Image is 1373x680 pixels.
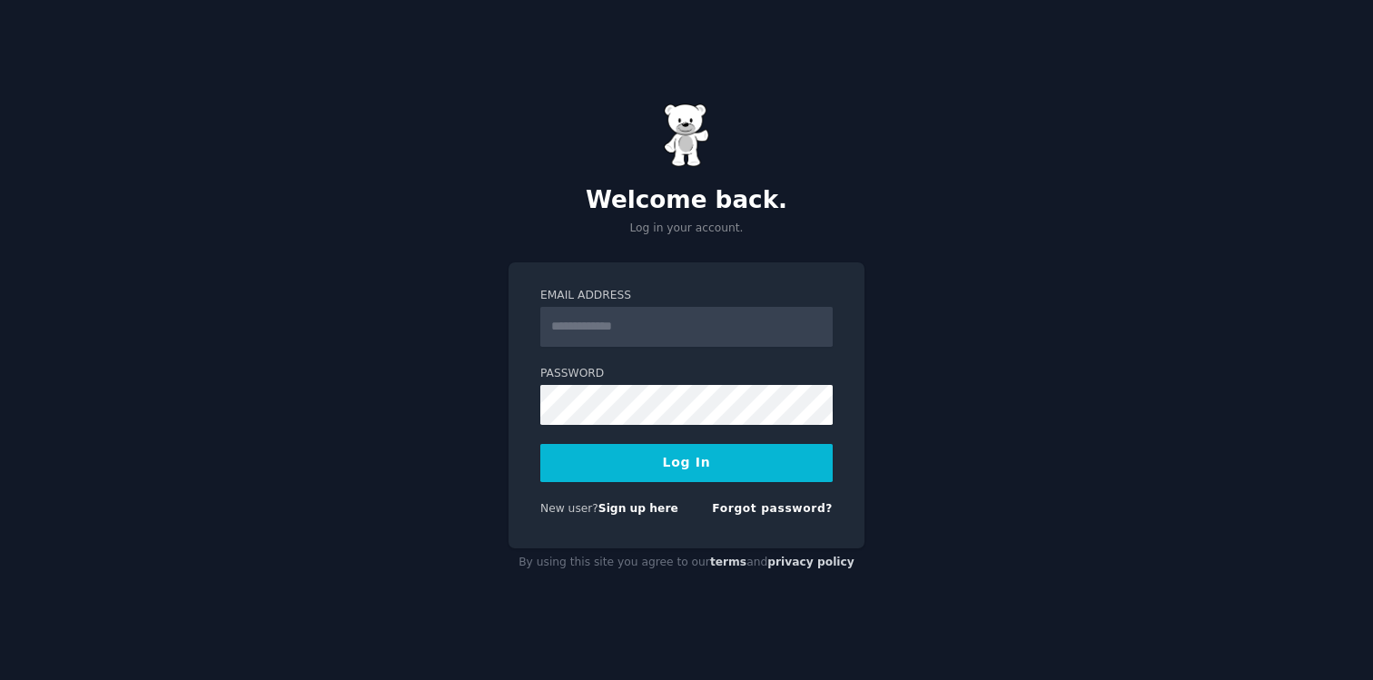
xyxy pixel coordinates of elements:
[509,186,864,215] h2: Welcome back.
[664,103,709,167] img: Gummy Bear
[540,444,833,482] button: Log In
[712,502,833,515] a: Forgot password?
[540,502,598,515] span: New user?
[710,556,746,568] a: terms
[540,288,833,304] label: Email Address
[767,556,854,568] a: privacy policy
[540,366,833,382] label: Password
[509,548,864,577] div: By using this site you agree to our and
[509,221,864,237] p: Log in your account.
[598,502,678,515] a: Sign up here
